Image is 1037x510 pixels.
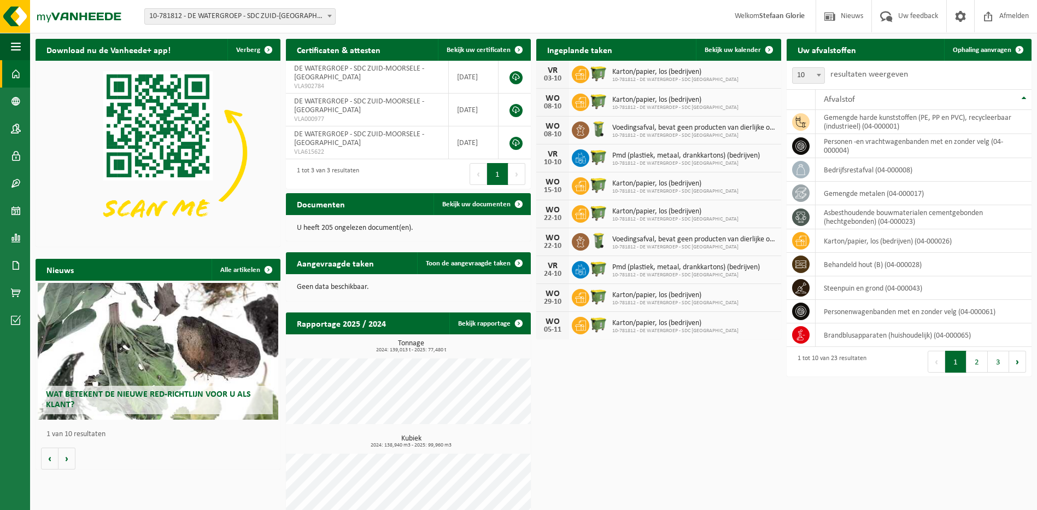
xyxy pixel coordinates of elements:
td: personen -en vrachtwagenbanden met en zonder velg (04-000004) [816,134,1032,158]
td: [DATE] [449,94,499,126]
td: behandeld hout (B) (04-000028) [816,253,1032,276]
h2: Nieuws [36,259,85,280]
div: 03-10 [542,75,564,83]
span: 10-781812 - DE WATERGROEP - SDC [GEOGRAPHIC_DATA] [612,272,760,279]
a: Wat betekent de nieuwe RED-richtlijn voor u als klant? [38,283,278,420]
span: Bekijk uw documenten [442,201,511,208]
div: VR [542,150,564,159]
h2: Rapportage 2025 / 2024 [286,312,397,334]
span: 10 [792,67,825,84]
img: WB-1100-HPE-GN-50 [589,176,608,194]
div: WO [542,206,564,215]
button: Previous [470,163,487,185]
span: Voedingsafval, bevat geen producten van dierlijke oorsprong, onverpakt [612,235,776,244]
h2: Certificaten & attesten [286,39,391,60]
img: WB-1100-HPE-GN-50 [589,148,608,166]
img: WB-0140-HPE-GN-50 [589,231,608,250]
td: gemengde metalen (04-000017) [816,182,1032,205]
p: U heeft 205 ongelezen document(en). [297,224,520,232]
span: 10-781812 - DE WATERGROEP - SDC ZUID-MOORSELE - MOORSELE [144,8,336,25]
div: WO [542,289,564,298]
h2: Ingeplande taken [536,39,623,60]
h3: Kubiek [291,435,531,448]
div: WO [542,234,564,242]
div: VR [542,262,564,270]
span: Pmd (plastiek, metaal, drankkartons) (bedrijven) [612,152,760,160]
span: DE WATERGROEP - SDC ZUID-MOORSELE - [GEOGRAPHIC_DATA] [294,97,424,114]
span: 10-781812 - DE WATERGROEP - SDC [GEOGRAPHIC_DATA] [612,216,739,223]
img: Download de VHEPlus App [36,61,280,245]
div: 24-10 [542,270,564,278]
div: 05-11 [542,326,564,334]
h2: Uw afvalstoffen [787,39,867,60]
td: gemengde harde kunststoffen (PE, PP en PVC), recycleerbaar (industrieel) (04-000001) [816,110,1032,134]
h3: Tonnage [291,340,531,353]
div: 1 tot 10 van 23 resultaten [792,350,866,374]
button: Verberg [227,39,279,61]
span: Karton/papier, los (bedrijven) [612,68,739,77]
td: bedrijfsrestafval (04-000008) [816,158,1032,182]
img: WB-0140-HPE-GN-50 [589,120,608,138]
div: 08-10 [542,131,564,138]
img: WB-1100-HPE-GN-50 [589,92,608,111]
p: Geen data beschikbaar. [297,283,520,291]
label: resultaten weergeven [830,70,908,79]
a: Bekijk uw certificaten [438,39,530,61]
div: 1 tot 3 van 3 resultaten [291,162,359,186]
span: DE WATERGROEP - SDC ZUID-MOORSELE - [GEOGRAPHIC_DATA] [294,65,424,82]
span: 2024: 138,940 m3 - 2025: 99,960 m3 [291,443,531,448]
div: 08-10 [542,103,564,111]
span: 10-781812 - DE WATERGROEP - SDC [GEOGRAPHIC_DATA] [612,132,776,139]
div: 29-10 [542,298,564,306]
span: 10-781812 - DE WATERGROEP - SDC ZUID-MOORSELE - MOORSELE [145,9,335,24]
span: VLA615622 [294,148,440,157]
span: Bekijk uw kalender [705,47,761,54]
button: 1 [487,163,508,185]
td: brandblusapparaten (huishoudelijk) (04-000065) [816,323,1032,347]
div: WO [542,178,564,187]
span: 10-781812 - DE WATERGROEP - SDC [GEOGRAPHIC_DATA] [612,160,760,167]
button: Volgende [58,448,75,470]
span: 2024: 139,013 t - 2025: 77,480 t [291,347,531,353]
span: Karton/papier, los (bedrijven) [612,291,739,300]
img: WB-1100-HPE-GN-50 [589,64,608,83]
span: Toon de aangevraagde taken [426,260,511,267]
td: [DATE] [449,61,499,94]
span: 10-781812 - DE WATERGROEP - SDC [GEOGRAPHIC_DATA] [612,188,739,195]
h2: Download nu de Vanheede+ app! [36,39,181,60]
button: 3 [988,351,1009,373]
span: Pmd (plastiek, metaal, drankkartons) (bedrijven) [612,263,760,272]
span: Ophaling aanvragen [953,47,1011,54]
a: Alle artikelen [212,259,279,281]
span: 10-781812 - DE WATERGROEP - SDC [GEOGRAPHIC_DATA] [612,105,739,111]
button: 1 [945,351,966,373]
span: Voedingsafval, bevat geen producten van dierlijke oorsprong, onverpakt [612,124,776,132]
div: WO [542,122,564,131]
span: 10-781812 - DE WATERGROEP - SDC [GEOGRAPHIC_DATA] [612,328,739,334]
span: Karton/papier, los (bedrijven) [612,207,739,216]
a: Toon de aangevraagde taken [417,252,530,274]
span: Karton/papier, los (bedrijven) [612,96,739,105]
img: WB-1100-HPE-GN-50 [589,287,608,306]
td: personenwagenbanden met en zonder velg (04-000061) [816,300,1032,323]
td: steenpuin en grond (04-000043) [816,276,1032,300]
span: Karton/papier, los (bedrijven) [612,319,739,328]
span: Karton/papier, los (bedrijven) [612,179,739,188]
span: DE WATERGROEP - SDC ZUID-MOORSELE - [GEOGRAPHIC_DATA] [294,130,424,147]
td: asbesthoudende bouwmaterialen cementgebonden (hechtgebonden) (04-000023) [816,205,1032,229]
button: Next [1009,351,1026,373]
a: Bekijk rapportage [449,312,530,334]
span: 10-781812 - DE WATERGROEP - SDC [GEOGRAPHIC_DATA] [612,77,739,83]
h2: Documenten [286,193,356,215]
div: 22-10 [542,242,564,250]
button: 2 [966,351,988,373]
span: Wat betekent de nieuwe RED-richtlijn voor u als klant? [46,390,251,409]
button: Vorige [41,448,58,470]
a: Bekijk uw kalender [696,39,780,61]
p: 1 van 10 resultaten [46,431,275,438]
h2: Aangevraagde taken [286,252,385,274]
td: karton/papier, los (bedrijven) (04-000026) [816,229,1032,253]
span: 10-781812 - DE WATERGROEP - SDC [GEOGRAPHIC_DATA] [612,300,739,306]
span: 10 [793,68,824,83]
div: WO [542,317,564,326]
